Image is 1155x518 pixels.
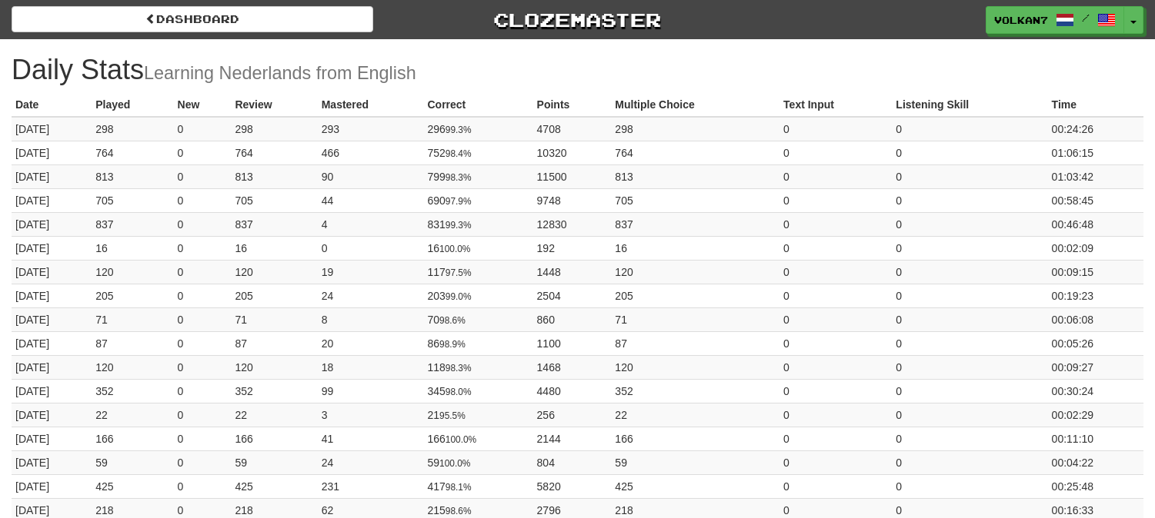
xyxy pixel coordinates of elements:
[446,148,472,159] small: 98.4%
[533,212,612,236] td: 12830
[318,93,424,117] th: Mastered
[1048,427,1143,450] td: 00:11:10
[892,164,1047,188] td: 0
[533,141,612,164] td: 10320
[231,403,317,427] td: 22
[12,117,92,141] td: [DATE]
[231,427,317,450] td: 166
[231,355,317,379] td: 120
[446,172,472,183] small: 98.3%
[779,474,892,498] td: 0
[611,379,779,403] td: 352
[231,331,317,355] td: 87
[423,236,532,260] td: 16
[892,474,1047,498] td: 0
[611,141,779,164] td: 764
[423,307,532,331] td: 70
[779,427,892,450] td: 0
[439,458,470,469] small: 100.0%
[1048,212,1143,236] td: 00:46:48
[446,482,472,493] small: 98.1%
[892,141,1047,164] td: 0
[318,450,424,474] td: 24
[12,307,92,331] td: [DATE]
[423,355,532,379] td: 118
[12,284,92,307] td: [DATE]
[611,93,779,117] th: Multiple Choice
[174,403,232,427] td: 0
[779,236,892,260] td: 0
[1048,93,1143,117] th: Time
[174,307,232,331] td: 0
[994,13,1048,27] span: volkan7
[12,355,92,379] td: [DATE]
[174,379,232,403] td: 0
[533,403,612,427] td: 256
[231,93,317,117] th: Review
[446,220,472,231] small: 99.3%
[1048,450,1143,474] td: 00:04:22
[446,387,472,397] small: 98.0%
[779,379,892,403] td: 0
[174,188,232,212] td: 0
[1048,117,1143,141] td: 00:24:26
[446,506,472,516] small: 98.6%
[423,403,532,427] td: 21
[231,379,317,403] td: 352
[174,141,232,164] td: 0
[779,93,892,117] th: Text Input
[92,355,173,379] td: 120
[611,236,779,260] td: 16
[12,427,92,450] td: [DATE]
[1048,474,1143,498] td: 00:25:48
[12,188,92,212] td: [DATE]
[12,164,92,188] td: [DATE]
[533,427,612,450] td: 2144
[779,307,892,331] td: 0
[611,355,779,379] td: 120
[318,212,424,236] td: 4
[533,260,612,284] td: 1448
[92,188,173,212] td: 705
[1082,12,1090,23] span: /
[92,164,173,188] td: 813
[231,117,317,141] td: 298
[174,331,232,355] td: 0
[1048,236,1143,260] td: 00:02:09
[779,141,892,164] td: 0
[533,284,612,307] td: 2504
[318,284,424,307] td: 24
[439,315,466,326] small: 98.6%
[533,379,612,403] td: 4480
[892,188,1047,212] td: 0
[12,236,92,260] td: [DATE]
[423,331,532,355] td: 86
[423,117,532,141] td: 296
[174,164,232,188] td: 0
[611,403,779,427] td: 22
[611,260,779,284] td: 120
[423,474,532,498] td: 417
[892,427,1047,450] td: 0
[318,260,424,284] td: 19
[174,474,232,498] td: 0
[231,164,317,188] td: 813
[779,260,892,284] td: 0
[611,427,779,450] td: 166
[12,331,92,355] td: [DATE]
[12,450,92,474] td: [DATE]
[1048,164,1143,188] td: 01:03:42
[1048,403,1143,427] td: 00:02:29
[533,450,612,474] td: 804
[533,355,612,379] td: 1468
[174,117,232,141] td: 0
[439,410,466,421] small: 95.5%
[92,117,173,141] td: 298
[92,307,173,331] td: 71
[423,427,532,450] td: 166
[439,339,466,350] small: 98.9%
[779,450,892,474] td: 0
[174,284,232,307] td: 0
[892,403,1047,427] td: 0
[318,379,424,403] td: 99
